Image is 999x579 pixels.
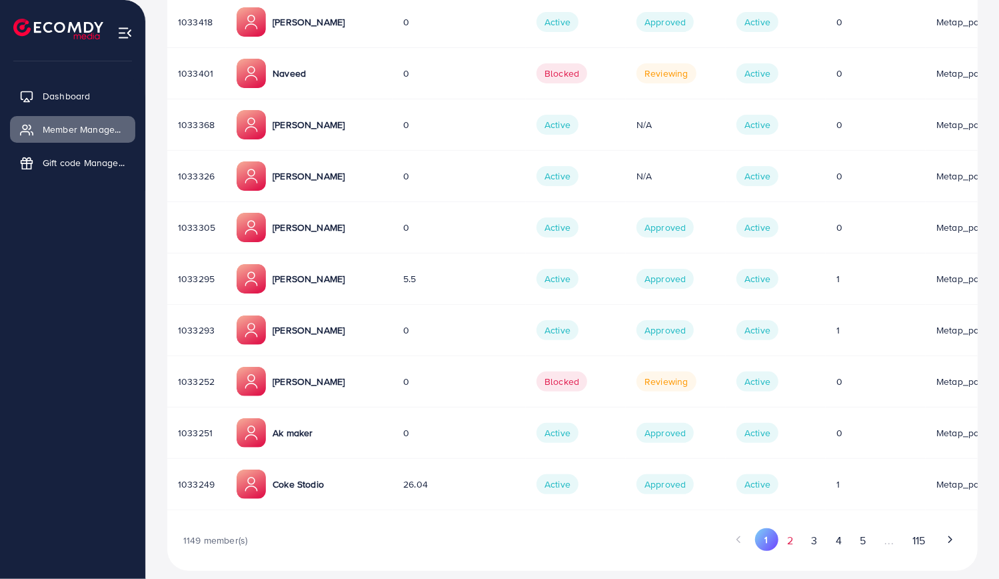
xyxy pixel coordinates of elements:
span: 1033326 [178,169,215,183]
span: 0 [836,118,842,131]
ul: Pagination [572,528,962,553]
img: ic-member-manager.00abd3e0.svg [237,418,266,448]
button: Go to page 4 [826,528,850,553]
span: Active [536,166,578,186]
span: 1 [836,324,840,337]
span: 1033252 [178,375,215,388]
img: ic-member-manager.00abd3e0.svg [237,264,266,294]
button: Go to page 5 [850,528,874,553]
span: 1033295 [178,272,215,285]
span: Dashboard [43,89,90,103]
span: Approved [636,269,694,289]
img: ic-member-manager.00abd3e0.svg [237,59,266,88]
span: 0 [403,169,409,183]
span: Approved [636,217,694,237]
p: Naveed [273,65,306,81]
span: Active [536,115,578,135]
img: logo [13,19,103,39]
span: 1033368 [178,118,215,131]
span: 0 [403,15,409,29]
span: Active [736,372,778,392]
p: [PERSON_NAME] [273,271,345,287]
span: Approved [636,474,694,494]
span: Active [536,423,578,443]
button: Go to page 115 [904,528,934,553]
button: Go to next page [938,528,962,551]
span: 0 [836,169,842,183]
span: 0 [403,375,409,388]
span: Active [736,320,778,340]
span: 1149 member(s) [183,534,247,547]
img: ic-member-manager.00abd3e0.svg [237,470,266,499]
span: Active [736,63,778,83]
span: Member Management [43,123,125,136]
span: Active [736,474,778,494]
span: 1033305 [178,221,215,234]
span: Active [736,423,778,443]
p: [PERSON_NAME] [273,322,345,338]
span: 0 [836,15,842,29]
p: [PERSON_NAME] [273,168,345,184]
iframe: Chat [942,519,989,569]
span: 1033249 [178,478,215,491]
span: 5.5 [403,272,416,285]
span: N/A [636,169,652,183]
p: [PERSON_NAME] [273,219,345,235]
span: 0 [836,67,842,80]
span: 26.04 [403,478,428,491]
span: Active [736,115,778,135]
span: 0 [836,375,842,388]
p: [PERSON_NAME] [273,117,345,133]
span: Reviewing [636,63,696,83]
span: Active [536,269,578,289]
span: 0 [403,221,409,234]
span: 1033418 [178,15,213,29]
span: Active [736,166,778,186]
span: 1033293 [178,324,215,337]
p: [PERSON_NAME] [273,374,345,390]
a: Member Management [10,116,135,143]
img: ic-member-manager.00abd3e0.svg [237,316,266,345]
img: ic-member-manager.00abd3e0.svg [237,161,266,191]
button: Go to page 2 [778,528,802,553]
span: Reviewing [636,372,696,392]
span: Approved [636,320,694,340]
span: Approved [636,423,694,443]
img: ic-member-manager.00abd3e0.svg [237,7,266,37]
span: 0 [403,118,409,131]
span: Active [536,320,578,340]
span: Active [736,12,778,32]
span: Active [736,217,778,237]
span: Active [536,12,578,32]
a: Gift code Management [10,149,135,176]
img: ic-member-manager.00abd3e0.svg [237,110,266,139]
span: Active [736,269,778,289]
span: 0 [403,426,409,440]
span: 0 [403,67,409,80]
span: Active [536,474,578,494]
span: 1 [836,272,840,285]
img: ic-member-manager.00abd3e0.svg [237,367,266,396]
span: N/A [636,118,652,131]
p: Ak maker [273,425,313,441]
span: 1033251 [178,426,213,440]
span: 1 [836,478,840,491]
span: Approved [636,12,694,32]
button: Go to page 1 [755,528,778,551]
button: Go to page 3 [802,528,826,553]
p: Coke Stodio [273,476,324,492]
p: [PERSON_NAME] [273,14,345,30]
a: Dashboard [10,83,135,109]
span: Gift code Management [43,156,125,169]
span: 1033401 [178,67,213,80]
span: 0 [836,221,842,234]
span: Active [536,217,578,237]
span: 0 [403,324,409,337]
img: ic-member-manager.00abd3e0.svg [237,213,266,242]
span: 0 [836,426,842,440]
span: Blocked [536,63,587,83]
img: menu [117,25,133,41]
span: Blocked [536,372,587,392]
